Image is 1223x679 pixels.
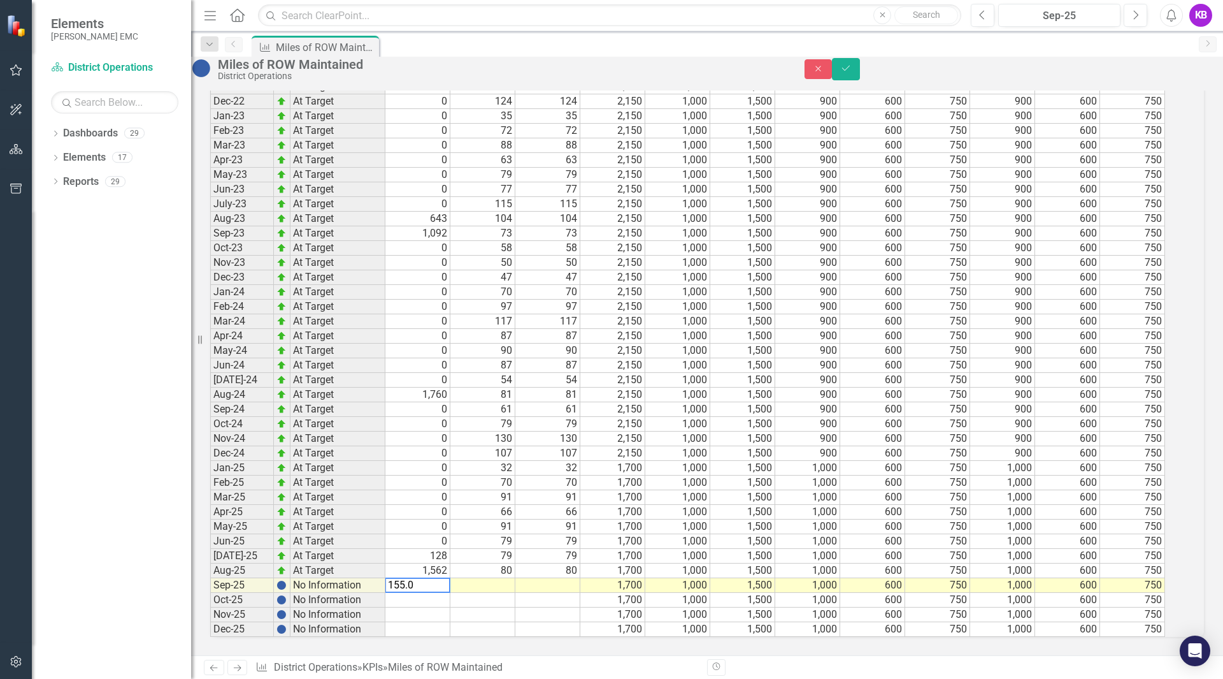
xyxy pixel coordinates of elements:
[276,302,287,312] img: zOikAAAAAElFTkSuQmCC
[645,285,710,300] td: 1,000
[645,168,710,182] td: 1,000
[290,285,385,300] td: At Target
[710,153,775,168] td: 1,500
[450,270,515,285] td: 47
[1035,256,1100,270] td: 600
[515,168,580,182] td: 79
[1100,226,1165,241] td: 750
[1189,4,1212,27] button: KB
[276,272,287,282] img: zOikAAAAAElFTkSuQmCC
[450,212,515,226] td: 104
[515,241,580,256] td: 58
[210,270,274,285] td: Dec-23
[580,168,645,182] td: 2,150
[6,15,29,37] img: ClearPoint Strategy
[1035,344,1100,358] td: 600
[290,300,385,314] td: At Target
[210,300,274,314] td: Feb-24
[191,58,211,78] img: No Information
[515,285,580,300] td: 70
[710,270,775,285] td: 1,500
[710,358,775,373] td: 1,500
[1035,153,1100,168] td: 600
[905,329,970,344] td: 750
[775,329,840,344] td: 900
[775,270,840,285] td: 900
[276,243,287,253] img: zOikAAAAAElFTkSuQmCC
[645,182,710,197] td: 1,000
[840,153,905,168] td: 600
[1100,256,1165,270] td: 750
[515,182,580,197] td: 77
[710,226,775,241] td: 1,500
[905,344,970,358] td: 750
[710,109,775,124] td: 1,500
[210,182,274,197] td: Jun-23
[290,344,385,358] td: At Target
[775,256,840,270] td: 900
[385,270,450,285] td: 0
[276,287,287,297] img: zOikAAAAAElFTkSuQmCC
[276,346,287,356] img: zOikAAAAAElFTkSuQmCC
[840,241,905,256] td: 600
[905,256,970,270] td: 750
[450,226,515,241] td: 73
[385,344,450,358] td: 0
[840,212,905,226] td: 600
[1100,285,1165,300] td: 750
[1035,168,1100,182] td: 600
[970,270,1035,285] td: 900
[1100,241,1165,256] td: 750
[840,138,905,153] td: 600
[1035,241,1100,256] td: 600
[51,61,178,75] a: District Operations
[710,344,775,358] td: 1,500
[905,197,970,212] td: 750
[210,285,274,300] td: Jan-24
[385,285,450,300] td: 0
[276,126,287,136] img: zOikAAAAAElFTkSuQmCC
[210,329,274,344] td: Apr-24
[276,111,287,121] img: zOikAAAAAElFTkSuQmCC
[290,358,385,373] td: At Target
[450,153,515,168] td: 63
[905,124,970,138] td: 750
[385,124,450,138] td: 0
[515,226,580,241] td: 73
[970,212,1035,226] td: 900
[515,94,580,109] td: 124
[840,197,905,212] td: 600
[710,124,775,138] td: 1,500
[290,153,385,168] td: At Target
[905,314,970,329] td: 750
[276,96,287,106] img: zOikAAAAAElFTkSuQmCC
[970,153,1035,168] td: 900
[385,109,450,124] td: 0
[840,270,905,285] td: 600
[970,329,1035,344] td: 900
[210,168,274,182] td: May-23
[385,197,450,212] td: 0
[515,344,580,358] td: 90
[970,226,1035,241] td: 900
[580,314,645,329] td: 2,150
[385,358,450,373] td: 0
[905,212,970,226] td: 750
[1035,300,1100,314] td: 600
[840,182,905,197] td: 600
[970,344,1035,358] td: 900
[645,109,710,124] td: 1,000
[775,344,840,358] td: 900
[450,300,515,314] td: 97
[290,212,385,226] td: At Target
[1100,124,1165,138] td: 750
[210,197,274,212] td: July-23
[775,168,840,182] td: 900
[385,94,450,109] td: 0
[645,212,710,226] td: 1,000
[515,358,580,373] td: 87
[515,124,580,138] td: 72
[1035,314,1100,329] td: 600
[840,358,905,373] td: 600
[580,197,645,212] td: 2,150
